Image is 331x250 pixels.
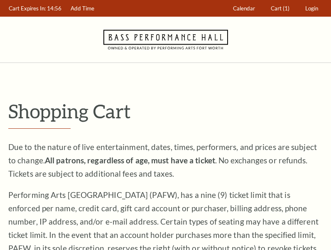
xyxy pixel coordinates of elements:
[267,0,294,17] a: Cart (1)
[271,5,282,12] span: Cart
[283,5,289,12] span: (1)
[45,155,215,165] strong: All patrons, regardless of age, must have a ticket
[8,142,317,178] span: Due to the nature of live entertainment, dates, times, performers, and prices are subject to chan...
[47,5,61,12] span: 14:56
[67,0,98,17] a: Add Time
[305,5,318,12] span: Login
[229,0,259,17] a: Calendar
[8,100,323,122] p: Shopping Cart
[302,0,322,17] a: Login
[9,5,46,12] span: Cart Expires In:
[233,5,255,12] span: Calendar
